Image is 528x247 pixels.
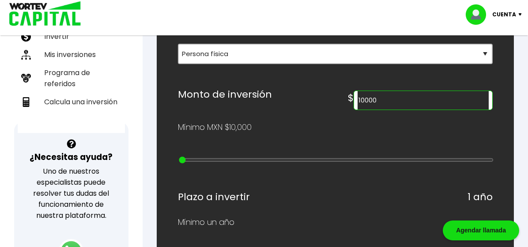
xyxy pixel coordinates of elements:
[30,151,113,163] h3: ¿Necesitas ayuda?
[18,64,125,93] a: Programa de referidos
[468,189,493,205] h6: 1 año
[18,4,125,133] ul: Capital
[466,4,492,25] img: profile-image
[21,50,31,60] img: inversiones-icon.6695dc30.svg
[492,8,516,21] p: Cuenta
[18,46,125,64] a: Mis inversiones
[348,90,354,106] h6: $
[516,13,528,16] img: icon-down
[178,216,234,229] p: Mínimo un año
[178,121,252,134] p: Mínimo MXN $10,000
[21,97,31,107] img: calculadora-icon.17d418c4.svg
[443,220,519,240] div: Agendar llamada
[18,93,125,111] a: Calcula una inversión
[178,189,250,205] h6: Plazo a invertir
[26,166,117,221] p: Uno de nuestros especialistas puede resolver tus dudas del funcionamiento de nuestra plataforma.
[21,73,31,83] img: recomiendanos-icon.9b8e9327.svg
[21,32,31,42] img: invertir-icon.b3b967d7.svg
[178,86,272,110] h6: Monto de inversión
[18,27,125,46] a: Invertir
